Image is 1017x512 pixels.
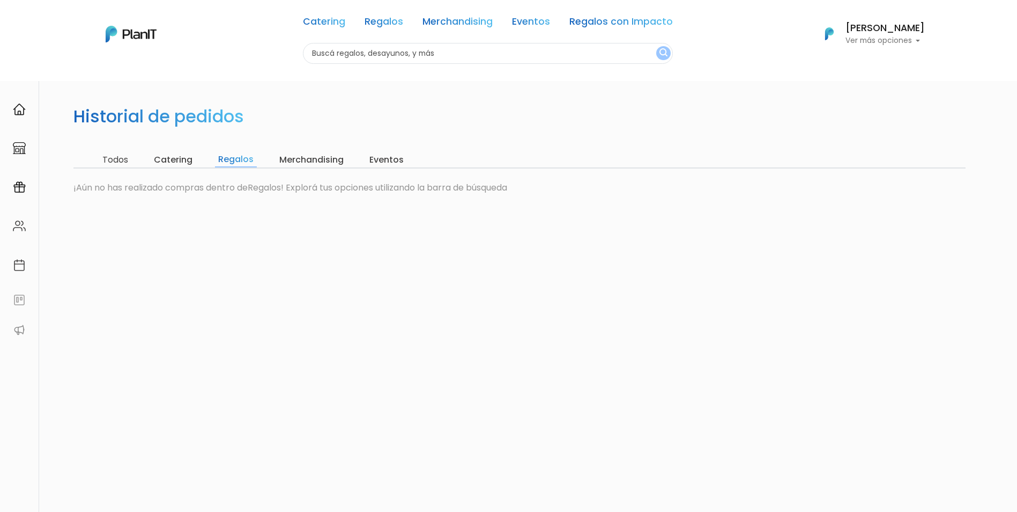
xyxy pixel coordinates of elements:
[422,17,493,30] a: Merchandising
[366,152,407,167] input: Eventos
[303,43,673,64] input: Buscá regalos, desayunos, y más
[106,26,157,42] img: PlanIt Logo
[73,106,244,127] h2: Historial de pedidos
[13,142,26,155] img: marketplace-4ceaa7011d94191e9ded77b95e3339b90024bf715f7c57f8cf31f2d8c509eaba.svg
[13,294,26,306] img: feedback-78b5a0c8f98aac82b08bfc38622c3050aee476f2c9584af64705fc4e61158814.svg
[13,324,26,337] img: partners-52edf745621dab592f3b2c58e3bca9d71375a7ef29c3b500c9f145b62cc070d4.svg
[659,48,667,58] img: search_button-432b6d5273f82d61273b3651a40e1bd1b912527efae98b1b7a1b2c0702e16a8d.svg
[248,181,281,194] span: Regalos
[51,181,966,194] p: ¡Aún no has realizado compras dentro de ! Explorá tus opciones utilizando la barra de búsqueda
[303,17,345,30] a: Catering
[13,181,26,194] img: campaigns-02234683943229c281be62815700db0a1741e53638e28bf9629b52c665b00959.svg
[215,152,257,167] input: Regalos
[13,103,26,116] img: home-e721727adea9d79c4d83392d1f703f7f8bce08238fde08b1acbfd93340b81755.svg
[512,17,550,30] a: Eventos
[151,152,196,167] input: Catering
[818,22,841,46] img: PlanIt Logo
[365,17,403,30] a: Regalos
[13,259,26,272] img: calendar-87d922413cdce8b2cf7b7f5f62616a5cf9e4887200fb71536465627b3292af00.svg
[845,24,925,33] h6: [PERSON_NAME]
[811,20,925,48] button: PlanIt Logo [PERSON_NAME] Ver más opciones
[569,17,673,30] a: Regalos con Impacto
[845,37,925,45] p: Ver más opciones
[99,152,131,167] input: Todos
[276,152,347,167] input: Merchandising
[13,220,26,232] img: people-662611757002400ad9ed0e3c099ab2801c6687ba6c219adb57efc949bc21e19d.svg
